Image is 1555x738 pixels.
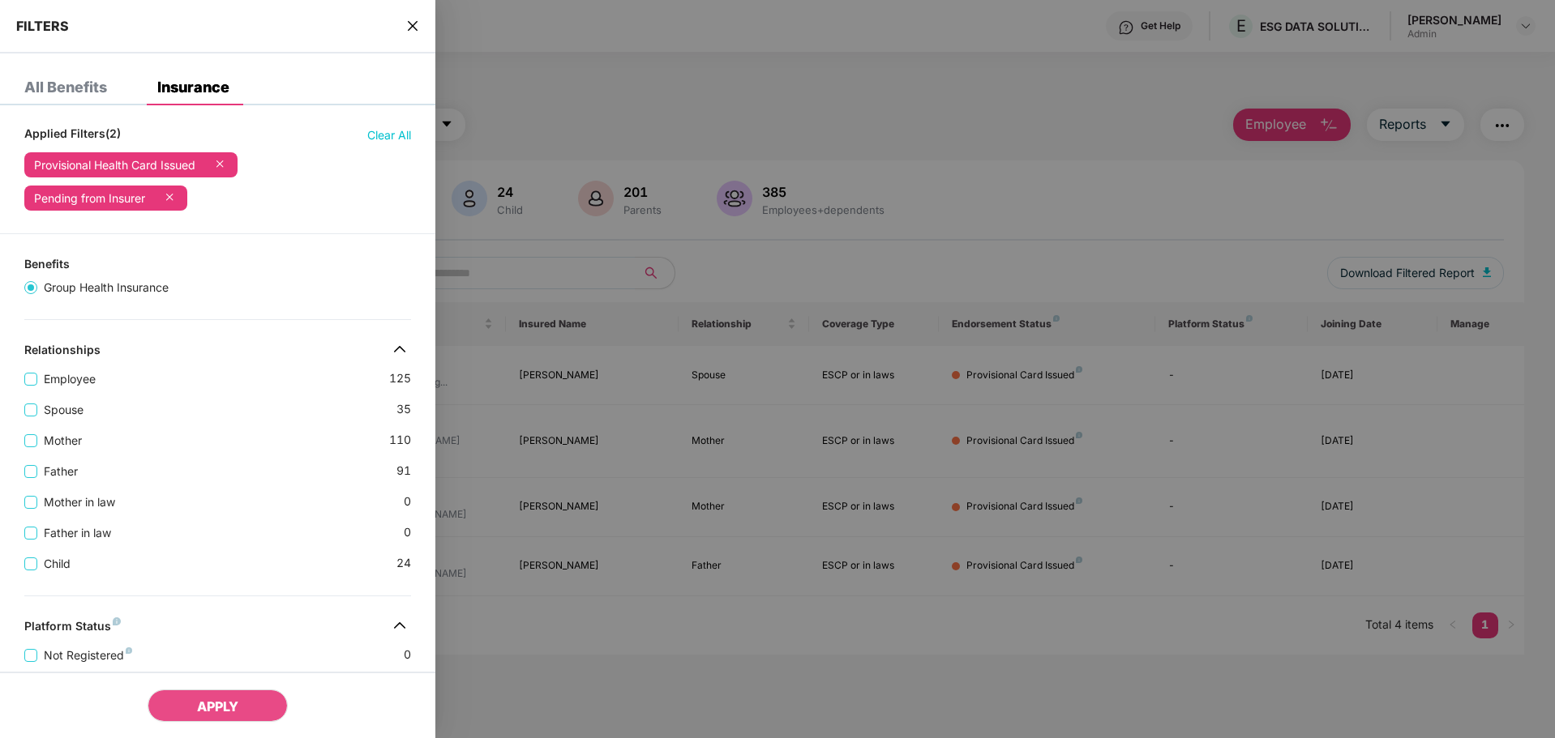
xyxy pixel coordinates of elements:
[396,462,411,480] span: 91
[37,646,139,664] span: Not Registered
[24,79,107,96] div: All Benefits
[37,370,102,388] span: Employee
[34,159,195,172] div: Provisional Health Card Issued
[37,493,122,511] span: Mother in law
[197,698,238,715] span: APPLY
[404,493,411,511] span: 0
[113,617,121,625] img: svg+xml;base64,PHN2ZyB4bWxucz0iaHR0cDovL3d3dy53My5vcmcvMjAwMC9zdmciIHdpZHRoPSI4IiBoZWlnaHQ9IjgiIH...
[37,432,88,450] span: Mother
[126,647,132,654] img: svg+xml;base64,PHN2ZyB4bWxucz0iaHR0cDovL3d3dy53My5vcmcvMjAwMC9zdmciIHdpZHRoPSI4IiBoZWlnaHQ9IjgiIH...
[37,555,77,573] span: Child
[387,612,413,638] img: svg+xml;base64,PHN2ZyB4bWxucz0iaHR0cDovL3d3dy53My5vcmcvMjAwMC9zdmciIHdpZHRoPSIzMiIgaGVpZ2h0PSIzMi...
[37,401,90,419] span: Spouse
[367,126,411,144] span: Clear All
[16,18,69,34] span: FILTERS
[406,18,419,34] span: close
[34,192,145,205] div: Pending from Insurer
[24,126,121,144] span: Applied Filters(2)
[148,689,288,722] button: APPLY
[24,619,121,638] div: Platform Status
[404,523,411,542] span: 0
[396,400,411,419] span: 35
[389,431,411,450] span: 110
[389,369,411,388] span: 125
[37,524,118,542] span: Father in law
[404,646,411,664] span: 0
[37,279,175,296] span: Group Health Insurance
[157,79,229,96] div: Insurance
[396,554,411,573] span: 24
[387,336,413,362] img: svg+xml;base64,PHN2ZyB4bWxucz0iaHR0cDovL3d3dy53My5vcmcvMjAwMC9zdmciIHdpZHRoPSIzMiIgaGVpZ2h0PSIzMi...
[24,343,101,362] div: Relationships
[37,463,84,480] span: Father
